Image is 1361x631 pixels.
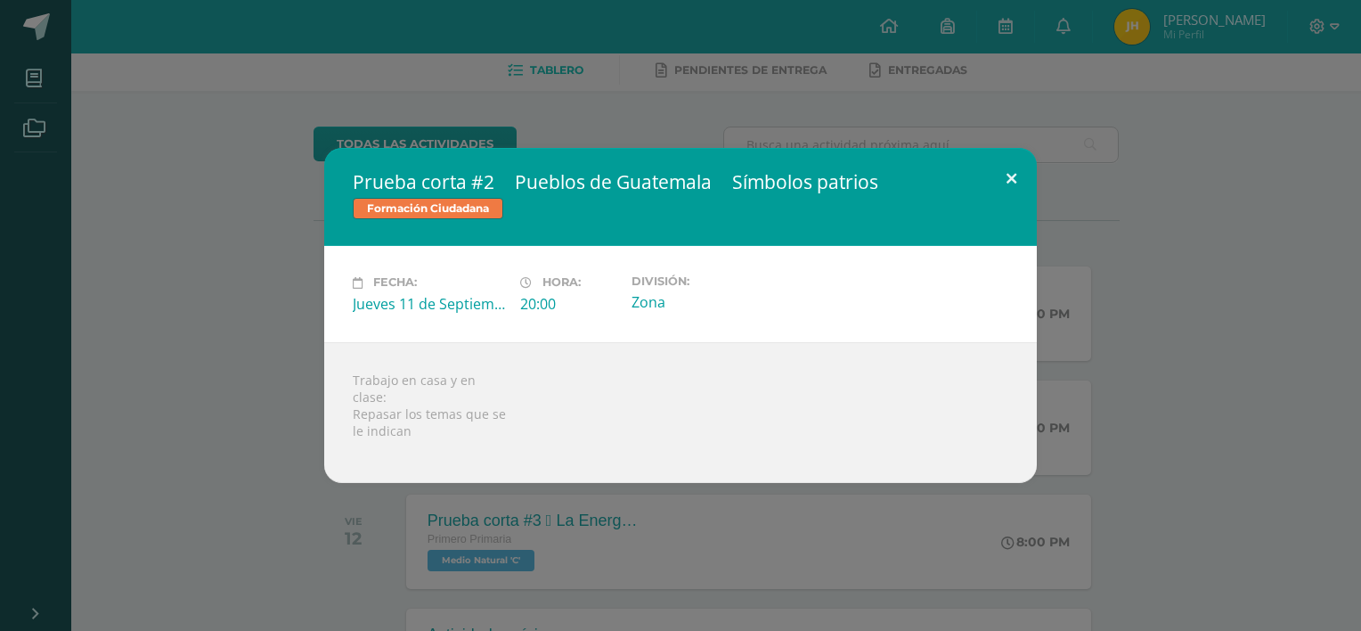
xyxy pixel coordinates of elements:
[373,276,417,290] span: Fecha:
[632,292,785,312] div: Zona
[986,148,1037,209] button: Close (Esc)
[353,169,1008,194] h2: Prueba corta #2  Pueblos de Guatemala  Símbolos patrios
[542,276,581,290] span: Hora:
[353,294,506,314] div: Jueves 11 de Septiembre
[520,294,617,314] div: 20:00
[324,342,1037,483] div: Trabajo en casa y en clase: Repasar los temas que se le indican
[353,198,503,219] span: Formación Ciudadana
[632,275,785,288] label: División:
